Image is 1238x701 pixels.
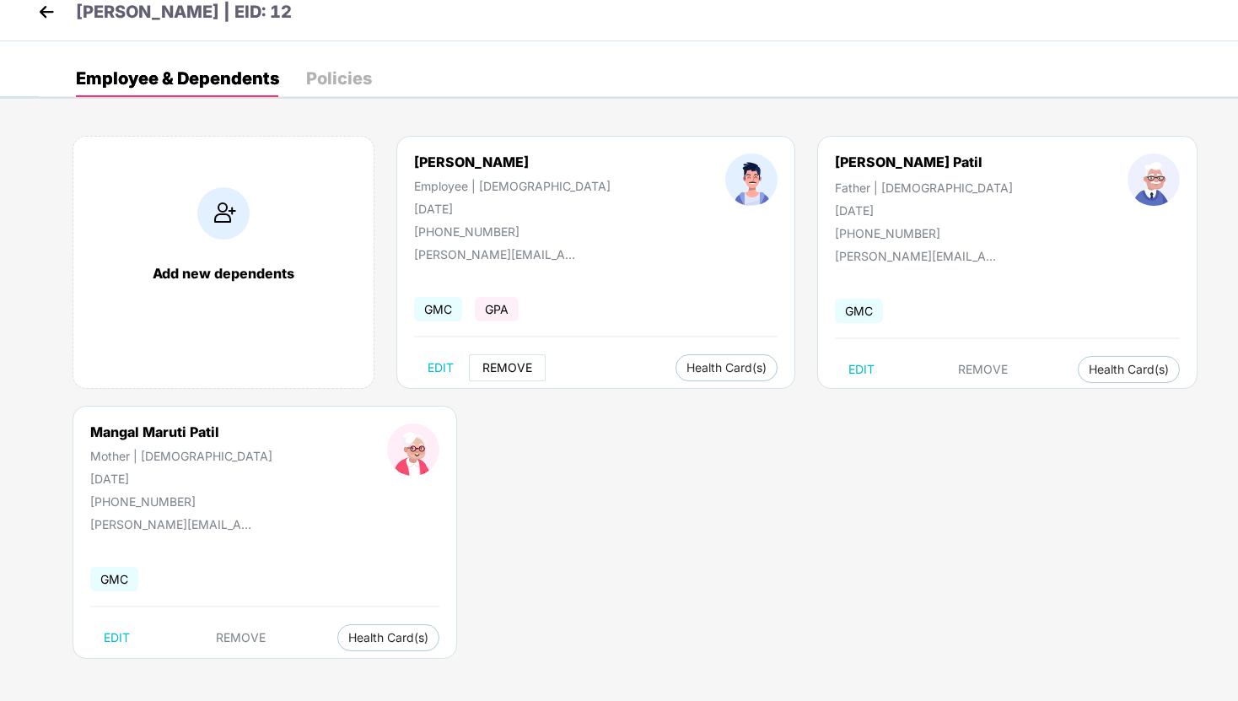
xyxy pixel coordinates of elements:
[475,297,519,321] span: GPA
[469,354,546,381] button: REMOVE
[90,449,272,463] div: Mother | [DEMOGRAPHIC_DATA]
[348,634,428,642] span: Health Card(s)
[337,624,439,651] button: Health Card(s)
[414,154,611,170] div: [PERSON_NAME]
[414,179,611,193] div: Employee | [DEMOGRAPHIC_DATA]
[835,181,1013,195] div: Father | [DEMOGRAPHIC_DATA]
[306,70,372,87] div: Policies
[197,187,250,240] img: addIcon
[676,354,778,381] button: Health Card(s)
[1089,365,1169,374] span: Health Card(s)
[945,356,1021,383] button: REMOVE
[835,154,982,170] div: [PERSON_NAME] Patil
[835,299,883,323] span: GMC
[835,226,1013,240] div: [PHONE_NUMBER]
[835,356,888,383] button: EDIT
[387,423,439,476] img: profileImage
[1128,154,1180,206] img: profileImage
[90,567,138,591] span: GMC
[414,297,462,321] span: GMC
[90,265,357,282] div: Add new dependents
[482,361,532,375] span: REMOVE
[90,517,259,531] div: [PERSON_NAME][EMAIL_ADDRESS][DOMAIN_NAME]
[90,472,272,486] div: [DATE]
[414,354,467,381] button: EDIT
[202,624,279,651] button: REMOVE
[428,361,454,375] span: EDIT
[1078,356,1180,383] button: Health Card(s)
[216,631,266,644] span: REMOVE
[835,203,1013,218] div: [DATE]
[414,224,611,239] div: [PHONE_NUMBER]
[848,363,875,376] span: EDIT
[414,247,583,262] div: [PERSON_NAME][EMAIL_ADDRESS][DOMAIN_NAME]
[725,154,778,206] img: profileImage
[835,249,1004,263] div: [PERSON_NAME][EMAIL_ADDRESS][DOMAIN_NAME]
[90,624,143,651] button: EDIT
[76,70,279,87] div: Employee & Dependents
[686,364,767,372] span: Health Card(s)
[90,423,272,440] div: Mangal Maruti Patil
[958,363,1008,376] span: REMOVE
[90,494,272,509] div: [PHONE_NUMBER]
[414,202,611,216] div: [DATE]
[104,631,130,644] span: EDIT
